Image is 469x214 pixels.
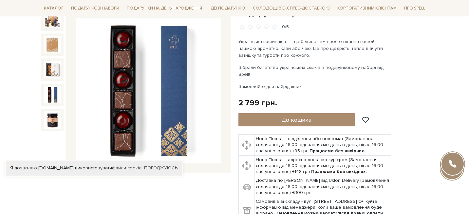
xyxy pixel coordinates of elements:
[112,165,142,171] a: файли cookie
[238,83,392,90] p: Замовляйте для найрідніших!
[44,86,61,103] img: Подарунок Українська гостинність
[254,176,391,197] td: Доставка по [PERSON_NAME] від Uklon Delivery (Замовлення сплаченні до 16:00 відправляємо день в д...
[76,18,221,163] img: Подарунок Українська гостинність
[238,64,392,78] p: Зібрали багатство українських смаків в подарунковому наборі від Spell!
[402,3,428,13] span: Про Spell
[238,113,355,126] button: До кошика
[310,148,365,154] b: Працюємо без вихідних.
[144,165,178,171] a: Погоджуюсь
[311,169,367,174] b: Працюємо без вихідних.
[335,3,399,14] a: Корпоративним клієнтам
[44,111,61,128] img: Подарунок Українська гостинність
[238,38,392,59] p: Українська гостинність — це більше, ніж просто вітання гостей чашкою ароматної кави або чаю. Це п...
[44,36,61,53] img: Подарунок Українська гостинність
[68,3,122,13] span: Подарункові набори
[238,98,277,108] div: 2 799 грн.
[207,3,248,13] span: Ідеї подарунків
[44,11,61,28] img: Подарунок Українська гостинність
[41,3,66,13] span: Каталог
[5,165,183,171] div: Я дозволяю [DOMAIN_NAME] використовувати
[250,3,332,14] a: Солодощі з експрес-доставкою
[44,61,61,78] img: Подарунок Українська гостинність
[254,135,391,156] td: Нова Пошта – відділення або поштомат (Замовлення сплаченні до 16:00 відправляємо день в день, піс...
[282,24,289,30] div: 0/5
[282,116,311,123] span: До кошика
[254,155,391,176] td: Нова Пошта – адресна доставка кур'єром (Замовлення сплаченні до 16:00 відправляємо день в день, п...
[124,3,205,13] span: Подарунки на День народження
